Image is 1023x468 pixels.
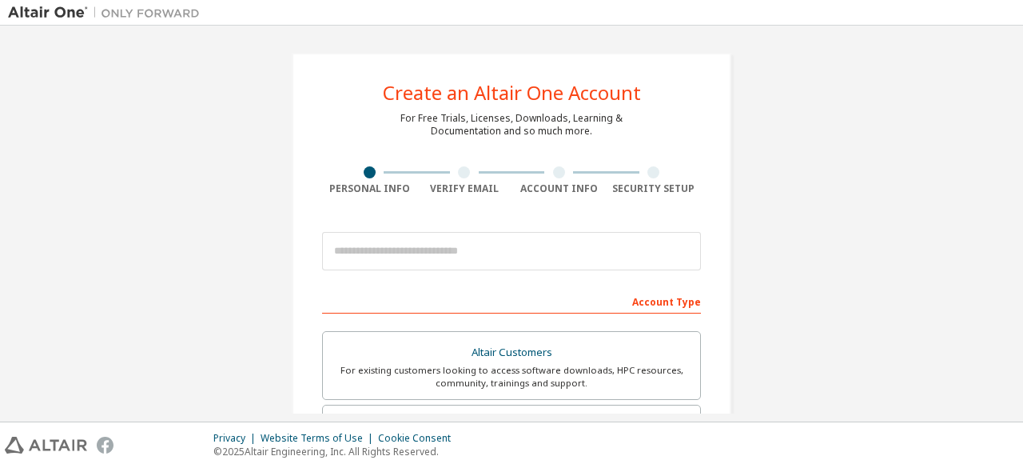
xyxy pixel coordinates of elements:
[322,288,701,314] div: Account Type
[400,112,623,138] div: For Free Trials, Licenses, Downloads, Learning & Documentation and so much more.
[8,5,208,21] img: Altair One
[261,432,378,445] div: Website Terms of Use
[607,182,702,195] div: Security Setup
[511,182,607,195] div: Account Info
[97,437,113,454] img: facebook.svg
[378,432,460,445] div: Cookie Consent
[383,83,641,102] div: Create an Altair One Account
[322,182,417,195] div: Personal Info
[5,437,87,454] img: altair_logo.svg
[332,364,691,390] div: For existing customers looking to access software downloads, HPC resources, community, trainings ...
[332,342,691,364] div: Altair Customers
[213,445,460,458] p: © 2025 Altair Engineering, Inc. All Rights Reserved.
[417,182,512,195] div: Verify Email
[213,432,261,445] div: Privacy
